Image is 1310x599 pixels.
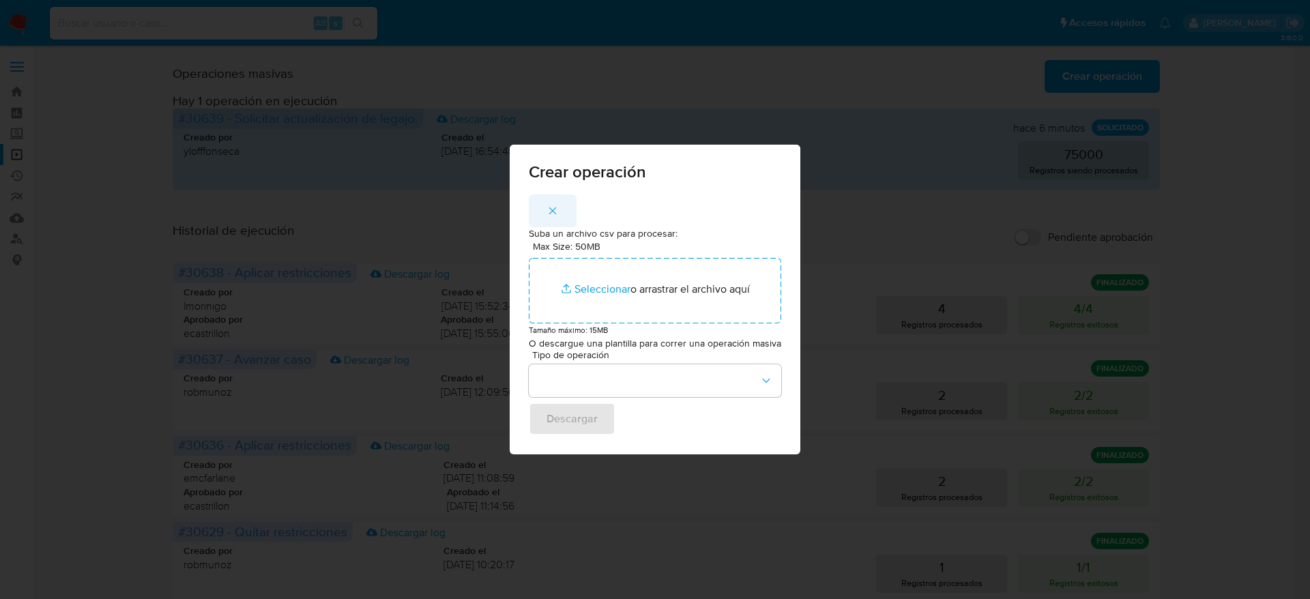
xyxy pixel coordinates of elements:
[529,324,608,336] small: Tamaño máximo: 15MB
[529,164,781,180] span: Crear operación
[529,337,781,351] p: O descargue una plantilla para correr una operación masiva
[533,240,600,252] label: Max Size: 50MB
[529,227,781,241] p: Suba un archivo csv para procesar:
[532,350,785,360] span: Tipo de operación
